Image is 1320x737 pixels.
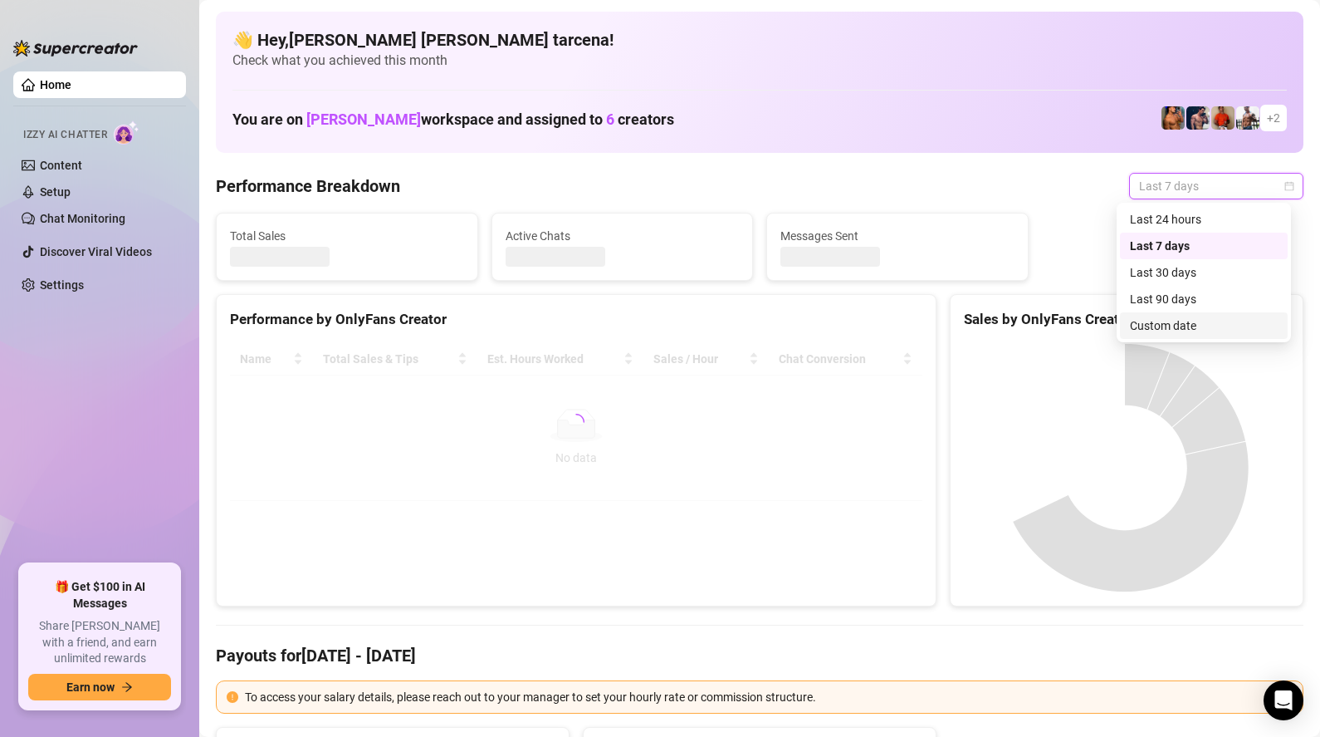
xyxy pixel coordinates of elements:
[565,411,586,432] span: loading
[121,681,133,693] span: arrow-right
[1130,237,1278,255] div: Last 7 days
[227,691,238,703] span: exclamation-circle
[40,212,125,225] a: Chat Monitoring
[1139,174,1293,199] span: Last 7 days
[1120,233,1288,259] div: Last 7 days
[216,644,1303,667] h4: Payouts for [DATE] - [DATE]
[1284,181,1294,191] span: calendar
[40,78,71,91] a: Home
[232,111,674,129] h1: You are on workspace and assigned to creators
[1161,106,1185,130] img: JG
[230,227,464,245] span: Total Sales
[1236,106,1259,130] img: JUSTIN
[1130,317,1278,335] div: Custom date
[28,579,171,612] span: 🎁 Get $100 in AI Messages
[964,308,1289,331] div: Sales by OnlyFans Creator
[1267,109,1280,127] span: + 2
[23,127,107,143] span: Izzy AI Chatter
[606,111,614,128] span: 6
[13,40,138,57] img: logo-BBDzfeDw.svg
[245,688,1293,706] div: To access your salary details, please reach out to your manager to set your hourly rate or commis...
[1120,259,1288,286] div: Last 30 days
[216,174,400,198] h4: Performance Breakdown
[66,680,115,694] span: Earn now
[40,245,152,258] a: Discover Viral Videos
[1120,206,1288,233] div: Last 24 hours
[40,159,82,172] a: Content
[1130,263,1278,282] div: Last 30 days
[780,227,1014,245] span: Messages Sent
[114,120,139,145] img: AI Chatter
[1120,286,1288,312] div: Last 90 days
[1264,680,1303,720] div: Open Intercom Messenger
[1130,290,1278,308] div: Last 90 days
[232,52,1287,70] span: Check what you achieved this month
[1130,210,1278,228] div: Last 24 hours
[28,674,171,700] button: Earn nowarrow-right
[40,278,84,292] a: Settings
[230,308,922,331] div: Performance by OnlyFans Creator
[1120,312,1288,339] div: Custom date
[232,28,1287,52] h4: 👋 Hey, [PERSON_NAME] [PERSON_NAME] tarcena !
[306,111,421,128] span: [PERSON_NAME]
[40,185,71,199] a: Setup
[1211,106,1234,130] img: Justin
[506,227,740,245] span: Active Chats
[28,618,171,667] span: Share [PERSON_NAME] with a friend, and earn unlimited rewards
[1186,106,1210,130] img: Axel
